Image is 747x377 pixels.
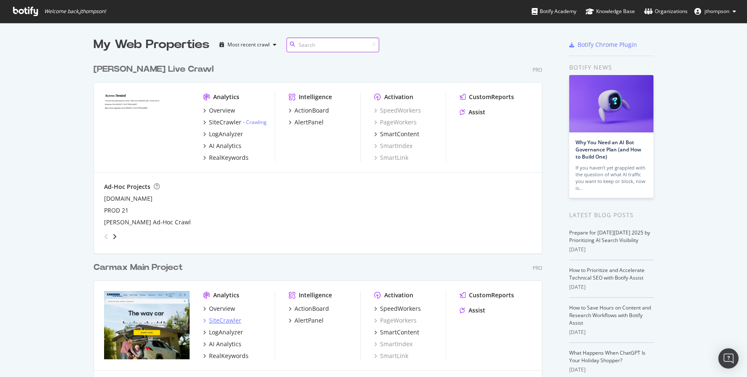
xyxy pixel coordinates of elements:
[576,164,647,191] div: If you haven’t yet grappled with the question of what AI traffic you want to keep or block, now is…
[289,316,324,325] a: AlertPanel
[578,40,637,49] div: Botify Chrome Plugin
[460,306,485,315] a: Assist
[704,8,729,15] span: jthompson
[209,316,241,325] div: SiteCrawler
[374,328,419,337] a: SmartContent
[209,304,235,313] div: Overview
[380,304,421,313] div: SpeedWorkers
[374,118,417,127] a: PageWorkers
[532,7,576,16] div: Botify Academy
[216,38,280,51] button: Most recent crawl
[209,340,241,348] div: AI Analytics
[203,304,235,313] a: Overview
[384,291,413,299] div: Activation
[533,66,542,73] div: Pro
[380,328,419,337] div: SmartContent
[94,63,214,75] div: [PERSON_NAME] Live Crawl
[286,38,379,52] input: Search
[209,153,249,162] div: RealKeywords
[374,340,412,348] a: SmartIndex
[533,264,542,272] div: Pro
[469,291,514,299] div: CustomReports
[203,340,241,348] a: AI Analytics
[569,210,654,220] div: Latest Blog Posts
[569,283,654,291] div: [DATE]
[374,106,421,115] a: SpeedWorkers
[718,348,739,369] div: Open Intercom Messenger
[209,328,243,337] div: LogAnalyzer
[209,106,235,115] div: Overview
[460,108,485,116] a: Assist
[94,63,217,75] a: [PERSON_NAME] Live Crawl
[209,130,243,138] div: LogAnalyzer
[203,316,241,325] a: SiteCrawler
[213,291,239,299] div: Analytics
[44,8,106,15] span: Welcome back, jthompson !
[569,75,653,132] img: Why You Need an AI Bot Governance Plan (and How to Build One)
[469,93,514,101] div: CustomReports
[228,42,270,47] div: Most recent crawl
[374,130,419,138] a: SmartContent
[569,304,651,326] a: How to Save Hours on Content and Research Workflows with Botify Assist
[209,118,241,127] div: SiteCrawler
[104,206,129,215] a: PROD 21
[203,142,241,150] a: AI Analytics
[94,261,183,274] div: Carmax Main Project
[374,352,408,360] a: SmartLink
[203,352,249,360] a: RealKeywords
[203,153,249,162] a: RealKeywords
[104,194,153,203] a: [DOMAIN_NAME]
[299,291,332,299] div: Intelligence
[374,142,412,150] a: SmartIndex
[380,130,419,138] div: SmartContent
[469,306,485,315] div: Assist
[213,93,239,101] div: Analytics
[104,218,191,226] a: [PERSON_NAME] Ad-Hoc Crawl
[203,130,243,138] a: LogAnalyzer
[569,366,654,374] div: [DATE]
[374,304,421,313] a: SpeedWorkers
[569,40,637,49] a: Botify Chrome Plugin
[469,108,485,116] div: Assist
[289,106,329,115] a: ActionBoard
[243,118,267,126] div: -
[104,291,190,359] img: carmax.com
[203,106,235,115] a: Overview
[586,7,635,16] div: Knowledge Base
[203,118,267,127] a: SiteCrawler- Crawling
[104,93,190,161] img: edmunds.com
[203,328,243,337] a: LogAnalyzer
[295,316,324,325] div: AlertPanel
[299,93,332,101] div: Intelligence
[576,139,641,160] a: Why You Need an AI Bot Governance Plan (and How to Build One)
[101,230,112,243] div: angle-left
[94,261,186,274] a: Carmax Main Project
[569,267,645,281] a: How to Prioritize and Accelerate Technical SEO with Botify Assist
[104,183,150,191] div: Ad-Hoc Projects
[374,316,417,325] a: PageWorkers
[289,118,324,127] a: AlertPanel
[569,63,654,72] div: Botify news
[295,106,329,115] div: ActionBoard
[295,118,324,127] div: AlertPanel
[209,142,241,150] div: AI Analytics
[569,229,650,244] a: Prepare for [DATE][DATE] 2025 by Prioritizing AI Search Visibility
[688,5,743,18] button: jthompson
[112,232,118,241] div: angle-right
[384,93,413,101] div: Activation
[246,118,267,126] a: Crawling
[569,349,645,364] a: What Happens When ChatGPT Is Your Holiday Shopper?
[460,93,514,101] a: CustomReports
[295,304,329,313] div: ActionBoard
[374,153,408,162] a: SmartLink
